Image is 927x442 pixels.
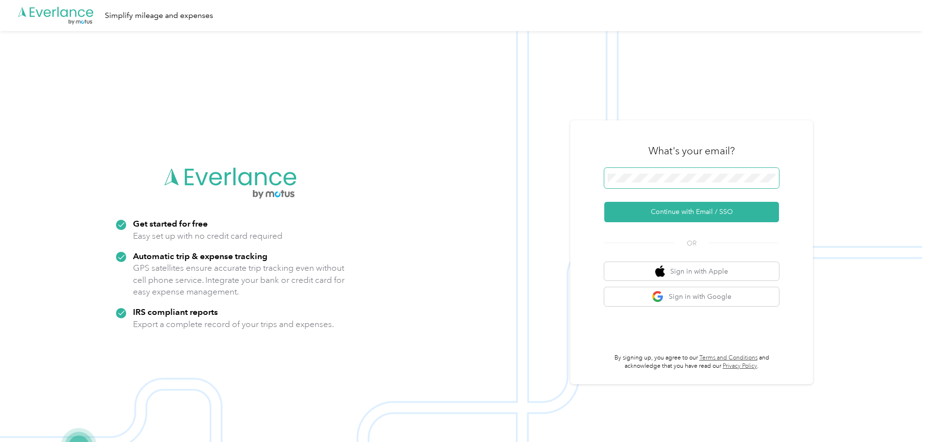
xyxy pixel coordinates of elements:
[675,238,709,248] span: OR
[604,262,779,281] button: apple logoSign in with Apple
[723,362,757,370] a: Privacy Policy
[604,202,779,222] button: Continue with Email / SSO
[105,10,213,22] div: Simplify mileage and expenses
[648,144,735,158] h3: What's your email?
[133,251,267,261] strong: Automatic trip & expense tracking
[133,230,282,242] p: Easy set up with no credit card required
[133,218,208,229] strong: Get started for free
[133,318,334,330] p: Export a complete record of your trips and expenses.
[133,307,218,317] strong: IRS compliant reports
[604,287,779,306] button: google logoSign in with Google
[604,354,779,371] p: By signing up, you agree to our and acknowledge that you have read our .
[133,262,345,298] p: GPS satellites ensure accurate trip tracking even without cell phone service. Integrate your bank...
[699,354,758,361] a: Terms and Conditions
[655,265,665,278] img: apple logo
[652,291,664,303] img: google logo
